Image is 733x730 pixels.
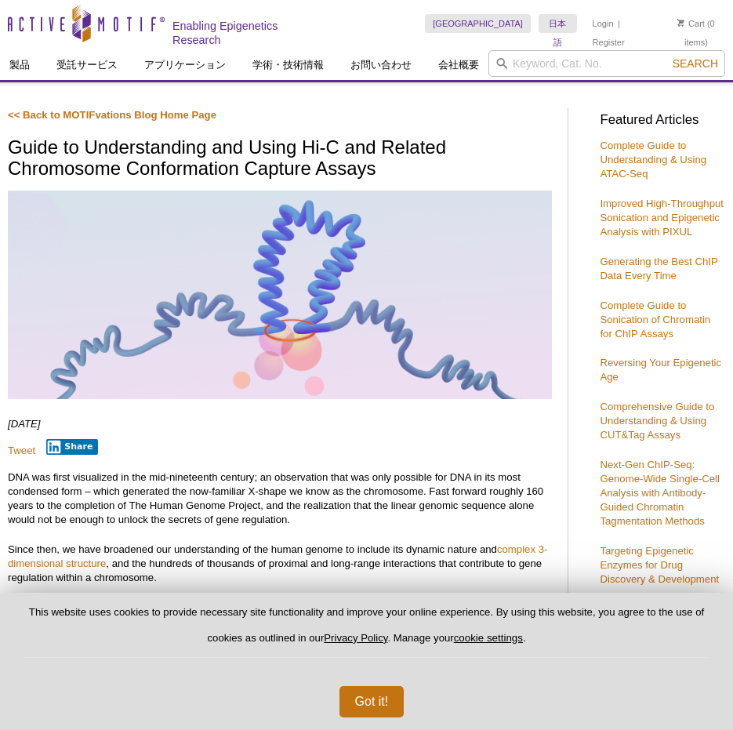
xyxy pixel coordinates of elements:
a: お問い合わせ [341,50,421,80]
button: cookie settings [454,632,523,644]
a: Tweet [8,445,35,456]
img: Hi-C [8,191,552,400]
li: (0 items) [667,14,725,52]
h2: Enabling Epigenetics Research [172,19,316,47]
a: Next-Gen ChIP-Seq: Genome-Wide Single-Cell Analysis with Antibody-Guided Chromatin Tagmentation M... [600,459,719,527]
p: Since then, we have broadened our understanding of the human genome to include its dynamic nature... [8,543,552,585]
span: Search [673,57,718,70]
a: Complete Guide to Sonication of Chromatin for ChIP Assays [600,300,710,340]
a: Privacy Policy [324,632,387,644]
em: [DATE] [8,418,41,430]
a: 日本語 [539,14,577,33]
a: complex 3-dimensional structure [8,543,547,569]
a: 会社概要 [429,50,488,80]
a: << Back to MOTIFvations Blog Home Page [8,109,216,121]
a: Cart [677,18,705,29]
button: Search [668,56,723,71]
a: [GEOGRAPHIC_DATA] [425,14,531,33]
a: Targeting Epigenetic Enzymes for Drug Discovery & Development [600,545,719,585]
a: Complete Guide to Understanding & Using ATAC-Seq [600,140,706,180]
h1: Guide to Understanding and Using Hi-C and Related Chromosome Conformation Capture Assays [8,137,552,180]
a: Generating the Best ChIP Data Every Time [600,256,717,281]
h3: Featured Articles [600,114,725,127]
a: Comprehensive Guide to Understanding & Using CUT&Tag Assays [600,401,714,441]
a: 学術・技術情報 [243,50,333,80]
a: Register [593,37,625,48]
p: This website uses cookies to provide necessary site functionality and improve your online experie... [25,605,708,658]
a: 受託サービス [47,50,127,80]
a: アプリケーション [135,50,235,80]
li: | [618,14,620,33]
input: Keyword, Cat. No. [488,50,725,77]
p: DNA was first visualized in the mid-nineteenth century; an observation that was only possible for... [8,470,552,527]
button: Got it! [339,686,405,717]
a: Login [593,18,614,29]
img: Your Cart [677,19,684,27]
a: Reversing Your Epigenetic Age [600,357,721,383]
a: Improved High-Throughput Sonication and Epigenetic Analysis with PIXUL [600,198,724,238]
button: Share [46,439,99,455]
